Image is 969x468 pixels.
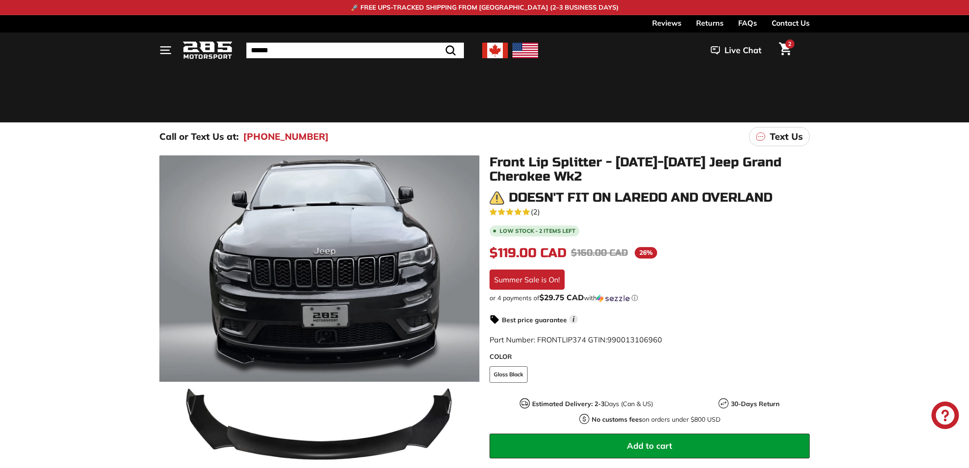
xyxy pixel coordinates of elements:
[243,130,329,143] a: [PHONE_NUMBER]
[351,3,619,12] p: 🚀 FREE UPS-TRACKED SHIPPING FROM [GEOGRAPHIC_DATA] (2–3 BUSINESS DAYS)
[749,127,810,146] a: Text Us
[571,247,628,259] span: $160.00 CAD
[724,44,762,56] span: Live Chat
[635,247,657,259] span: 26%
[246,43,464,58] input: Search
[531,206,540,217] span: (2)
[500,228,576,234] span: Low stock - 2 items left
[509,191,773,205] h3: Doesn't fit on Laredo and Overland
[592,415,720,424] p: on orders under $800 USD
[490,352,810,362] label: COLOR
[490,270,565,290] div: Summer Sale is On!
[490,245,566,261] span: $119.00 CAD
[627,440,672,451] span: Add to cart
[772,15,810,31] a: Contact Us
[607,335,662,344] span: 990013106960
[532,400,604,408] strong: Estimated Delivery: 2-3
[539,292,584,302] span: $29.75 CAD
[490,293,810,303] div: or 4 payments of with
[731,400,779,408] strong: 30-Days Return
[490,155,810,184] h1: Front Lip Splitter - [DATE]-[DATE] Jeep Grand Cherokee Wk2
[569,315,578,324] span: i
[696,15,724,31] a: Returns
[652,15,681,31] a: Reviews
[490,335,662,344] span: Part Number: FRONTLIP374 GTIN:
[490,191,504,205] img: warning.png
[592,415,642,424] strong: No customs fees
[597,294,630,303] img: Sezzle
[738,15,757,31] a: FAQs
[490,434,810,458] button: Add to cart
[490,293,810,303] div: or 4 payments of$29.75 CADwithSezzle Click to learn more about Sezzle
[490,205,810,217] a: 5.0 rating (2 votes)
[532,399,653,409] p: Days (Can & US)
[773,35,797,66] a: Cart
[502,316,567,324] strong: Best price guarantee
[159,130,239,143] p: Call or Text Us at:
[699,39,773,62] button: Live Chat
[182,40,233,61] img: Logo_285_Motorsport_areodynamics_components
[788,40,791,47] span: 2
[929,402,962,431] inbox-online-store-chat: Shopify online store chat
[770,130,803,143] p: Text Us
